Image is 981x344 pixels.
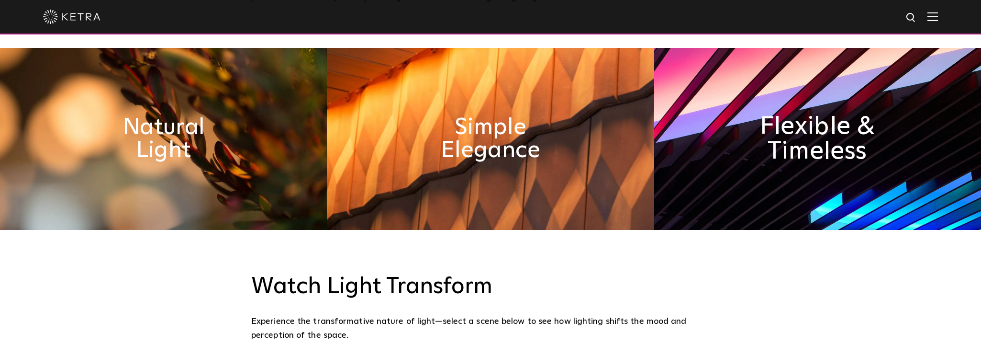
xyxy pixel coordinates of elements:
h2: Flexible & Timeless [753,114,881,164]
h2: Natural Light [105,116,223,162]
img: simple_elegance [327,48,654,230]
img: Hamburger%20Nav.svg [927,12,938,21]
h2: Simple Elegance [432,116,549,162]
h3: Watch Light Transform [251,273,730,301]
p: Experience the transformative nature of light—select a scene below to see how lighting shifts the... [251,315,725,342]
img: ketra-logo-2019-white [43,10,100,24]
img: flexible_timeless_ketra [654,48,981,230]
img: search icon [905,12,917,24]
